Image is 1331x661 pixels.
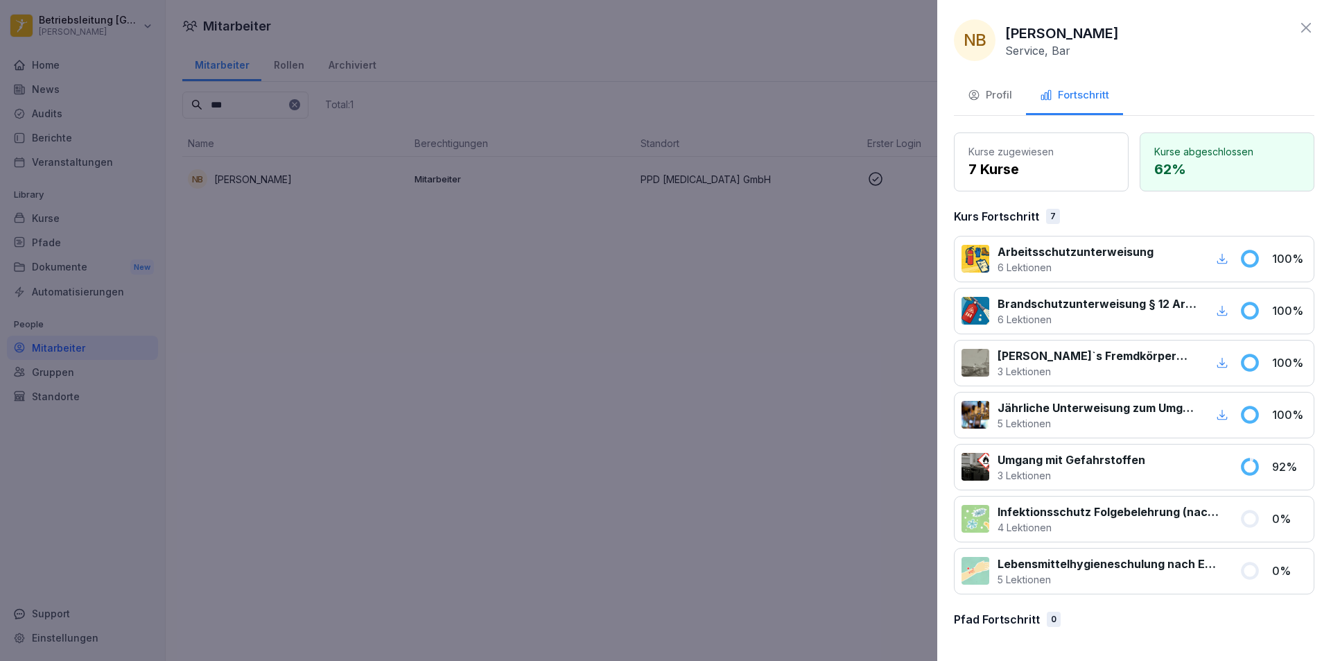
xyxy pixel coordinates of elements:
[1272,406,1307,423] p: 100 %
[954,19,995,61] div: NB
[998,556,1223,572] p: Lebensmittelhygieneschulung nach EU-Verordnung (EG) Nr. 852 / 2004
[1272,354,1307,371] p: 100 %
[998,295,1197,312] p: Brandschutzunterweisung § 12 ArbSchG
[954,611,1040,628] p: Pfad Fortschritt
[998,243,1154,260] p: Arbeitsschutzunterweisung
[1047,612,1061,627] div: 0
[1046,209,1060,224] div: 7
[998,400,1197,416] p: Jährliche Unterweisung zum Umgang mit Schankanlagen
[1272,563,1307,579] p: 0 %
[998,364,1197,379] p: 3 Lektionen
[998,260,1154,275] p: 6 Lektionen
[998,452,1145,468] p: Umgang mit Gefahrstoffen
[968,87,1012,103] div: Profil
[1040,87,1109,103] div: Fortschritt
[1154,159,1300,180] p: 62 %
[998,504,1223,520] p: Infektionsschutz Folgebelehrung (nach §43 IfSG)
[954,78,1026,115] button: Profil
[998,520,1223,535] p: 4 Lektionen
[998,416,1197,431] p: 5 Lektionen
[1026,78,1123,115] button: Fortschritt
[1005,23,1119,44] p: [PERSON_NAME]
[998,572,1223,587] p: 5 Lektionen
[968,144,1114,159] p: Kurse zugewiesen
[954,208,1039,225] p: Kurs Fortschritt
[1272,458,1307,475] p: 92 %
[1005,44,1070,58] p: Service, Bar
[1272,302,1307,319] p: 100 %
[998,347,1197,364] p: [PERSON_NAME]`s Fremdkörpermanagement
[998,468,1145,483] p: 3 Lektionen
[998,312,1197,327] p: 6 Lektionen
[1272,510,1307,527] p: 0 %
[1272,250,1307,267] p: 100 %
[1154,144,1300,159] p: Kurse abgeschlossen
[968,159,1114,180] p: 7 Kurse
